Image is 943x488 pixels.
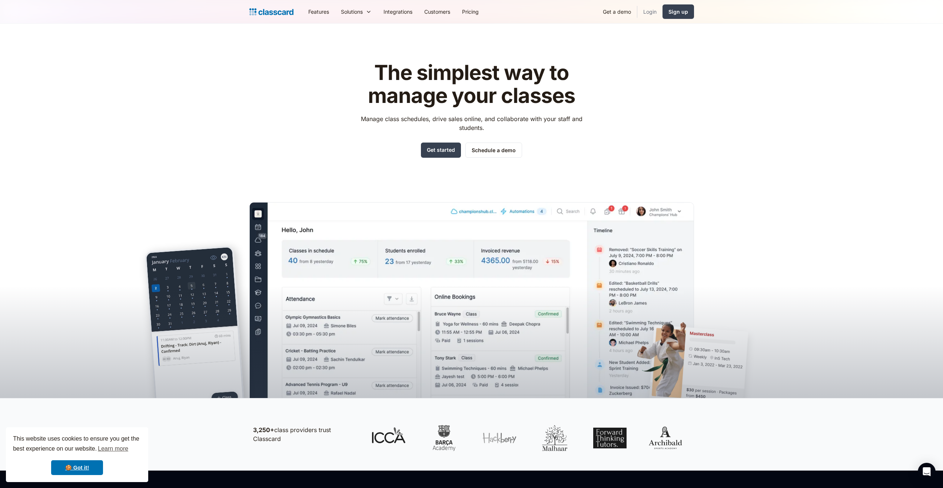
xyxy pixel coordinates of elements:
[456,3,485,20] a: Pricing
[354,114,589,132] p: Manage class schedules, drive sales online, and collaborate with your staff and students.
[249,7,293,17] a: home
[253,425,357,443] p: class providers trust Classcard
[97,443,129,454] a: learn more about cookies
[6,427,148,482] div: cookieconsent
[465,143,522,158] a: Schedule a demo
[421,143,461,158] a: Get started
[378,3,418,20] a: Integrations
[663,4,694,19] a: Sign up
[918,463,936,481] div: Open Intercom Messenger
[637,3,663,20] a: Login
[341,8,363,16] div: Solutions
[253,426,274,434] strong: 3,250+
[418,3,456,20] a: Customers
[335,3,378,20] div: Solutions
[668,8,688,16] div: Sign up
[13,434,141,454] span: This website uses cookies to ensure you get the best experience on our website.
[597,3,637,20] a: Get a demo
[302,3,335,20] a: Features
[354,61,589,107] h1: The simplest way to manage your classes
[51,460,103,475] a: dismiss cookie message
